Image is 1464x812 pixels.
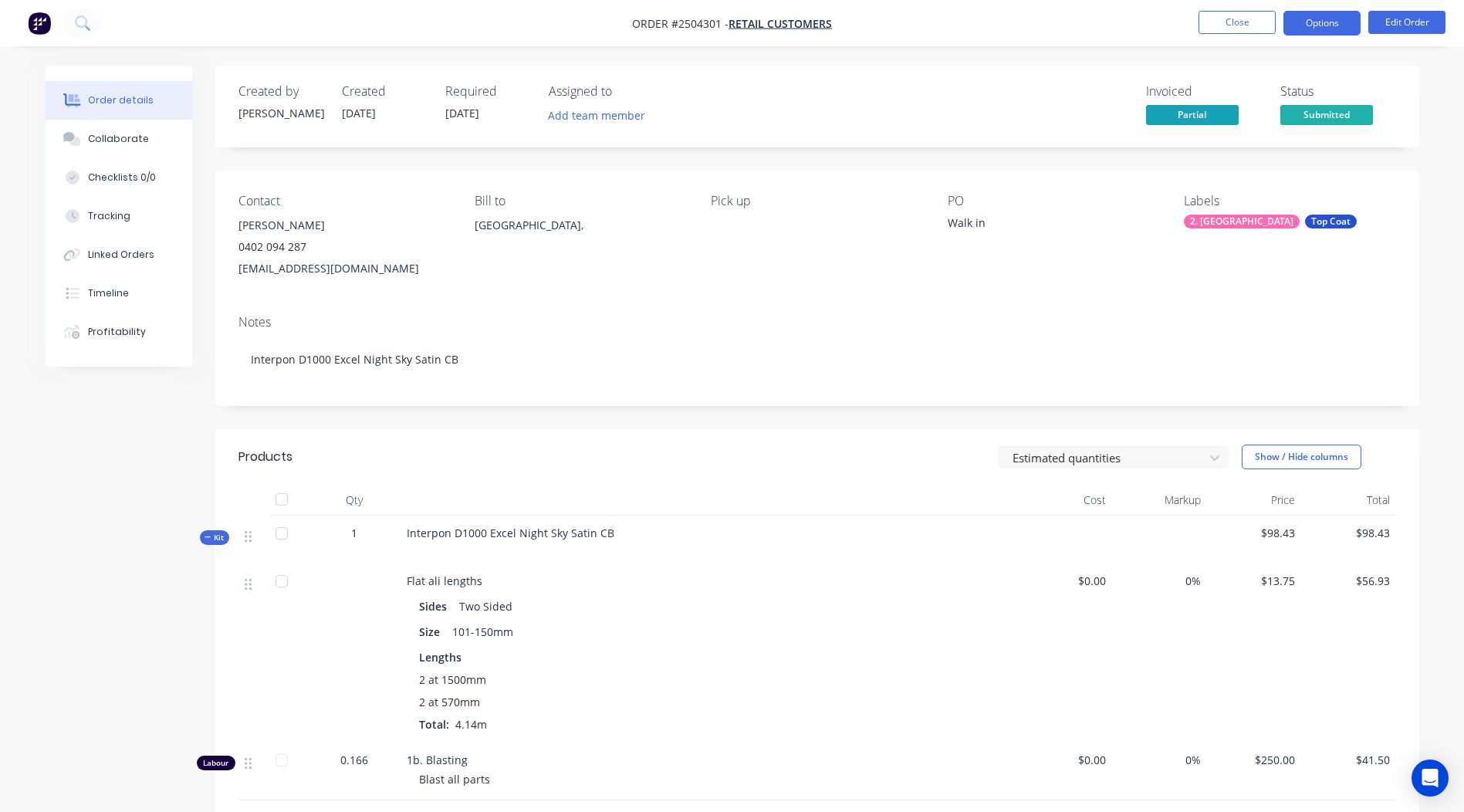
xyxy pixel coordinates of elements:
[351,525,357,541] span: 1
[238,315,1396,330] div: Notes
[1301,485,1396,516] div: Total
[407,573,482,588] span: Flat ali lengths
[238,448,292,466] div: Products
[197,756,235,770] div: Labour
[549,105,654,126] button: Add team member
[1146,105,1239,124] span: Partial
[1305,215,1357,228] div: Top Coat
[1280,84,1396,99] div: Status
[342,106,376,120] span: [DATE]
[1024,573,1107,589] span: $0.00
[46,235,192,274] button: Linked Orders
[1213,752,1296,768] span: $250.00
[1018,485,1113,516] div: Cost
[475,215,686,236] div: [GEOGRAPHIC_DATA],
[1368,11,1445,34] button: Edit Order
[1207,485,1302,516] div: Price
[549,84,703,99] div: Assigned to
[711,194,922,208] div: Pick up
[46,313,192,351] button: Profitability
[88,132,149,146] div: Collaborate
[948,215,1141,236] div: Walk in
[1283,11,1361,36] button: Options
[1112,485,1207,516] div: Markup
[419,772,490,787] span: Blast all parts
[1199,11,1276,34] button: Close
[419,672,486,688] span: 2 at 1500mm
[1213,525,1296,541] span: $98.43
[1242,445,1361,469] button: Show / Hide columns
[453,595,519,617] div: Two Sided
[46,158,192,197] button: Checklists 0/0
[200,530,229,545] button: Kit
[238,105,323,121] div: [PERSON_NAME]
[475,194,686,208] div: Bill to
[342,84,427,99] div: Created
[1280,105,1373,124] span: Submitted
[445,106,479,120] span: [DATE]
[1307,573,1390,589] span: $56.93
[419,649,462,665] span: Lengths
[238,236,450,258] div: 0402 094 287
[449,717,493,732] span: 4.14m
[238,215,450,279] div: [PERSON_NAME]0402 094 287[EMAIL_ADDRESS][DOMAIN_NAME]
[308,485,401,516] div: Qty
[88,209,130,223] div: Tracking
[1184,215,1300,228] div: 2. [GEOGRAPHIC_DATA]
[88,325,146,339] div: Profitability
[1118,752,1201,768] span: 0%
[475,215,686,264] div: [GEOGRAPHIC_DATA],
[46,197,192,235] button: Tracking
[46,274,192,313] button: Timeline
[407,526,614,540] span: Interpon D1000 Excel Night Sky Satin CB
[1184,194,1395,208] div: Labels
[28,12,51,35] img: Factory
[238,194,450,208] div: Contact
[88,171,156,184] div: Checklists 0/0
[205,532,225,543] span: Kit
[948,194,1159,208] div: PO
[238,336,1396,383] div: Interpon D1000 Excel Night Sky Satin CB
[88,248,154,262] div: Linked Orders
[88,93,154,107] div: Order details
[238,258,450,279] div: [EMAIL_ADDRESS][DOMAIN_NAME]
[238,84,323,99] div: Created by
[1280,105,1373,128] button: Submitted
[729,16,832,31] a: Retail Customers
[46,120,192,158] button: Collaborate
[340,752,368,768] span: 0.166
[445,84,530,99] div: Required
[539,105,653,126] button: Add team member
[46,81,192,120] button: Order details
[1146,84,1262,99] div: Invoiced
[1412,760,1449,797] div: Open Intercom Messenger
[419,694,480,710] span: 2 at 570mm
[1307,525,1390,541] span: $98.43
[1024,752,1107,768] span: $0.00
[407,753,468,767] span: 1b. Blasting
[446,621,519,643] div: 101-150mm
[88,286,129,300] div: Timeline
[1307,752,1390,768] span: $41.50
[238,215,450,236] div: [PERSON_NAME]
[632,16,729,31] span: Order #2504301 -
[1118,573,1201,589] span: 0%
[419,717,449,732] span: Total:
[419,595,453,617] div: Sides
[419,621,446,643] div: Size
[1213,573,1296,589] span: $13.75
